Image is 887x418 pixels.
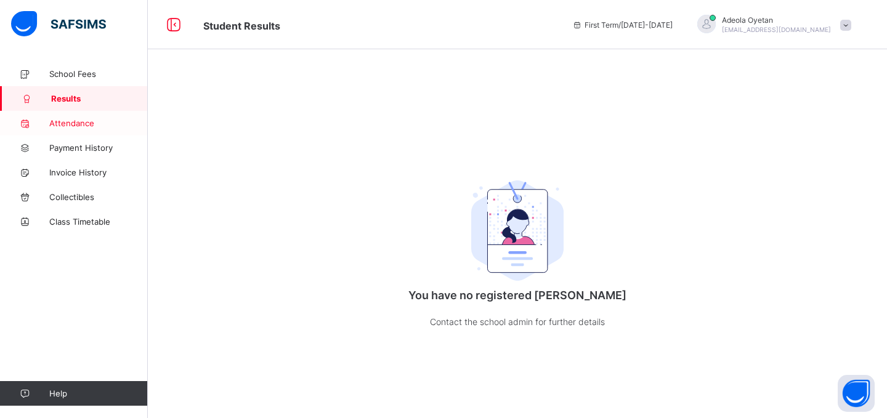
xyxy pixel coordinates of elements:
div: AdeolaOyetan [685,15,857,35]
span: Invoice History [49,167,148,177]
div: You have no registered Ward [394,147,641,355]
span: Collectibles [49,192,148,202]
button: Open asap [838,375,875,412]
span: [EMAIL_ADDRESS][DOMAIN_NAME] [722,26,831,33]
p: You have no registered [PERSON_NAME] [394,289,641,302]
span: Class Timetable [49,217,148,227]
span: Payment History [49,143,148,153]
img: safsims [11,11,106,37]
span: session/term information [572,20,673,30]
img: student.207b5acb3037b72b59086e8b1a17b1d0.svg [471,180,564,281]
span: Attendance [49,118,148,128]
span: School Fees [49,69,148,79]
span: Student Results [203,20,280,32]
p: Contact the school admin for further details [394,314,641,329]
span: Adeola Oyetan [722,15,831,25]
span: Help [49,388,147,398]
span: Results [51,94,148,103]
